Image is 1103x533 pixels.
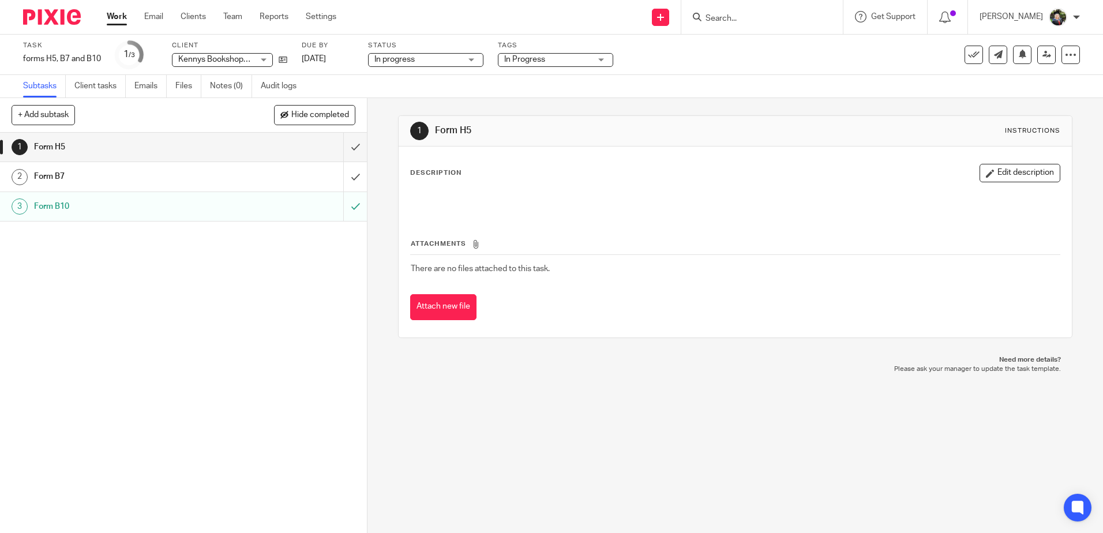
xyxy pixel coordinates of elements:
div: 1 [410,122,429,140]
img: Pixie [23,9,81,25]
h1: Form B10 [34,198,232,215]
input: Search [704,14,808,24]
div: 2 [12,169,28,185]
h1: Form B7 [34,168,232,185]
a: Notes (0) [210,75,252,97]
button: Attach new file [410,294,477,320]
a: Settings [306,11,336,22]
span: Get Support [871,13,916,21]
button: Edit description [980,164,1060,182]
label: Status [368,41,483,50]
label: Client [172,41,287,50]
span: Hide completed [291,111,349,120]
button: + Add subtask [12,105,75,125]
div: 1 [123,48,135,61]
a: Clients [181,11,206,22]
h1: Form H5 [34,138,232,156]
label: Tags [498,41,613,50]
img: Jade.jpeg [1049,8,1067,27]
a: Reports [260,11,288,22]
h1: Form H5 [435,125,760,137]
a: Team [223,11,242,22]
span: In Progress [504,55,545,63]
a: Audit logs [261,75,305,97]
span: Attachments [411,241,466,247]
a: Files [175,75,201,97]
div: 1 [12,139,28,155]
label: Task [23,41,101,50]
span: In progress [374,55,415,63]
p: Description [410,168,462,178]
span: [DATE] [302,55,326,63]
p: Please ask your manager to update the task template. [410,365,1060,374]
a: Email [144,11,163,22]
a: Work [107,11,127,22]
p: Need more details? [410,355,1060,365]
a: Subtasks [23,75,66,97]
span: Kennys Bookshops & Art Galleries (Holdings) Limited [178,55,367,63]
p: [PERSON_NAME] [980,11,1043,22]
label: Due by [302,41,354,50]
div: Instructions [1005,126,1060,136]
a: Client tasks [74,75,126,97]
span: There are no files attached to this task. [411,265,550,273]
button: Hide completed [274,105,355,125]
div: forms H5, B7 and B10 [23,53,101,65]
div: 3 [12,198,28,215]
small: /3 [129,52,135,58]
a: Emails [134,75,167,97]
